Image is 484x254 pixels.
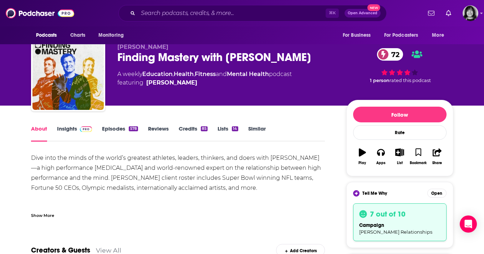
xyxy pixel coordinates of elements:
span: For Business [343,30,371,40]
img: Podchaser - Follow, Share and Rate Podcasts [6,6,74,20]
img: User Profile [463,5,478,21]
span: Charts [70,30,86,40]
span: Open Advanced [348,11,377,15]
button: Open AdvancedNew [345,9,381,17]
img: tell me why sparkle [354,191,358,195]
div: Share [432,161,442,165]
span: 72 [384,48,403,61]
div: 72 1 personrated this podcast [346,44,453,88]
a: 72 [377,48,403,61]
button: open menu [427,29,453,42]
button: open menu [379,29,429,42]
a: Credits85 [179,125,208,142]
a: Mental Health [227,71,269,77]
a: Michael Gervais [146,78,197,87]
span: [PERSON_NAME] Relationships [359,229,432,235]
button: Share [428,144,446,169]
div: Rate [353,125,447,140]
div: 85 [201,126,208,131]
div: 14 [232,126,238,131]
button: Bookmark [409,144,428,169]
span: , [194,71,195,77]
span: Tell Me Why [362,190,387,196]
span: Podcasts [36,30,57,40]
a: Reviews [148,125,169,142]
span: featuring [117,78,292,87]
span: Logged in as parkdalepublicity1 [463,5,478,21]
a: Charts [66,29,90,42]
div: Play [358,161,366,165]
button: Follow [353,107,447,122]
button: open menu [31,29,66,42]
a: Health [174,71,194,77]
a: View All [96,247,121,254]
div: Open Intercom Messenger [460,215,477,233]
span: 1 person [370,78,389,83]
button: List [390,144,409,169]
a: Show notifications dropdown [425,7,437,19]
a: Show notifications dropdown [443,7,454,19]
button: open menu [93,29,133,42]
a: Similar [248,125,266,142]
a: Lists14 [218,125,238,142]
span: campaign [359,222,384,228]
span: rated this podcast [389,78,431,83]
span: Monitoring [98,30,124,40]
span: New [367,4,380,11]
span: More [432,30,444,40]
button: Open [427,189,447,198]
a: Education [142,71,173,77]
button: Show profile menu [463,5,478,21]
span: [PERSON_NAME] [117,44,168,50]
button: Play [353,144,372,169]
div: Search podcasts, credits, & more... [118,5,387,21]
a: Fitness [195,71,216,77]
div: A weekly podcast [117,70,292,87]
a: InsightsPodchaser Pro [57,125,92,142]
span: and [216,71,227,77]
span: , [173,71,174,77]
span: ⌘ K [326,9,339,18]
a: About [31,125,47,142]
div: List [397,161,403,165]
input: Search podcasts, credits, & more... [138,7,326,19]
span: For Podcasters [384,30,418,40]
img: Podchaser Pro [80,126,92,132]
div: Bookmark [410,161,427,165]
h3: 7 out of 10 [370,209,406,219]
div: Apps [376,161,386,165]
img: Finding Mastery with Dr. Michael Gervais [32,39,104,110]
div: 578 [129,126,138,131]
button: Apps [372,144,390,169]
a: Episodes578 [102,125,138,142]
button: open menu [338,29,380,42]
